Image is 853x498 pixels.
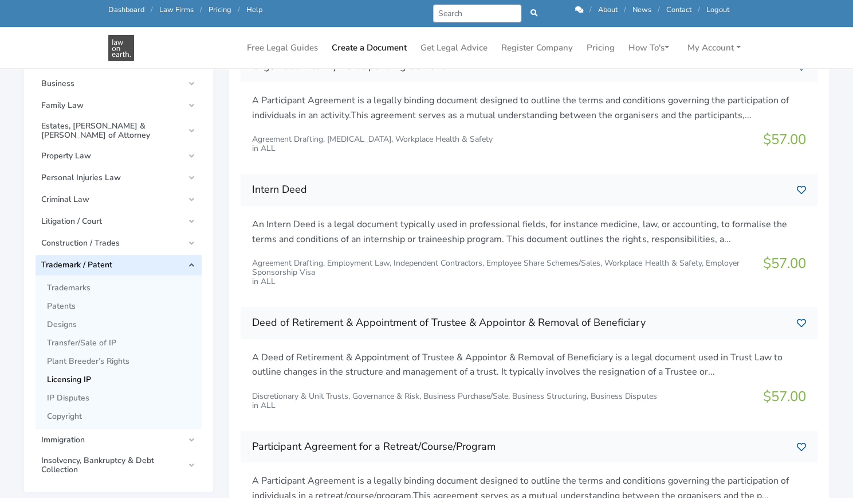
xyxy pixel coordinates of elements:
a: Litigation / Court [36,211,202,232]
span: Transfer/Sale of IP [47,339,196,348]
p: A Deed of Retirement & Appointment of Trustee & Appointor & Removal of Beneficiary is a legal doc... [252,351,806,380]
span: Criminal Law [41,195,183,204]
a: Patents [47,297,202,316]
a: Pricing [582,37,619,59]
a: Law Firms [159,5,194,15]
a: Insolvency, Bankruptcy & Debt Collection [36,452,202,479]
a: Immigration [36,430,202,450]
span: Construction / Trades [41,239,183,248]
h3: Participant Agreement for a Retreat/Course/Program [252,438,788,456]
span: Insolvency, Bankruptcy & Debt Collection [41,456,183,474]
span: Estates, [PERSON_NAME] & [PERSON_NAME] of Attorney [41,122,183,140]
span: / [624,5,626,15]
a: Personal Injuries Law [36,168,202,188]
span: / [698,5,700,15]
div: Agreement Drafting, [MEDICAL_DATA], Workplace Health & Safety in ALL [252,135,493,153]
a: Plant Breeder’s Rights [47,352,202,371]
a: Deed of Retirement & Appointment of Trustee & Appointor & Removal of Beneficiary A Deed of Retire... [241,307,817,419]
a: Register Company [497,37,577,59]
a: Designs [47,316,202,334]
span: Litigation / Court [41,217,183,226]
a: Intern Deed An Intern Deed is a legal document typically used in professional fields, for instanc... [241,174,817,295]
span: / [200,5,202,15]
span: $57.00 [763,130,806,149]
a: Contact [666,5,691,15]
a: Business [36,73,202,94]
span: / [658,5,660,15]
a: Transfer/Sale of IP [47,334,202,352]
span: Business [41,79,183,88]
a: Copyright [47,407,202,426]
h3: Intern Deed [252,181,788,199]
span: Licensing IP [47,375,196,384]
a: Pricing [209,5,231,15]
a: News [632,5,651,15]
span: Personal Injuries Law [41,173,183,182]
span: Designs [47,320,196,329]
span: / [589,5,592,15]
a: Organised Activity Participant Agreement A Participant Agreement is a legally binding document de... [241,50,817,163]
div: Discretionary & Unit Trusts, Governance & Risk, Business Purchase/Sale, Business Structuring, Bus... [252,392,657,410]
a: My Account [683,37,745,59]
input: Search [433,5,522,22]
span: Family Law [41,101,183,110]
a: Criminal Law [36,189,202,210]
span: IP Disputes [47,394,196,403]
span: Trademarks [47,283,196,293]
span: / [238,5,240,15]
span: Property Law [41,151,183,161]
a: About [598,5,618,15]
p: An Intern Deed is a legal document typically used in professional fields, for instance medicine, ... [252,217,806,247]
p: A Participant Agreement is a legally binding document designed to outline the terms and condition... [252,94,806,123]
span: Patents [47,302,196,311]
a: Help [246,5,262,15]
a: Trademarks [47,279,202,297]
span: Copyright [47,412,196,421]
a: Property Law [36,146,202,166]
a: Get Legal Advice [416,37,492,59]
a: Logout [706,5,729,15]
span: $57.00 [763,387,806,406]
a: IP Disputes [47,389,202,407]
span: / [151,5,153,15]
a: Free Legal Guides [242,37,323,59]
a: Create a Document [327,37,411,59]
a: Licensing IP [47,371,202,389]
a: Family Law [36,95,202,116]
span: Immigration [41,435,183,445]
div: Agreement Drafting, Employment Law, Independent Contractors, Employee Share Schemes/Sales, Workpl... [252,259,763,286]
span: Trademark / Patent [41,260,183,270]
a: Trademark / Patent [36,255,202,275]
a: Estates, [PERSON_NAME] & [PERSON_NAME] of Attorney [36,117,202,145]
h3: Deed of Retirement & Appointment of Trustee & Appointor & Removal of Beneficiary [252,314,788,332]
img: Documents in [108,35,134,61]
a: Dashboard [108,5,144,15]
span: Plant Breeder’s Rights [47,357,196,366]
span: $57.00 [763,254,806,273]
a: Construction / Trades [36,233,202,254]
a: How To's [624,37,674,59]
